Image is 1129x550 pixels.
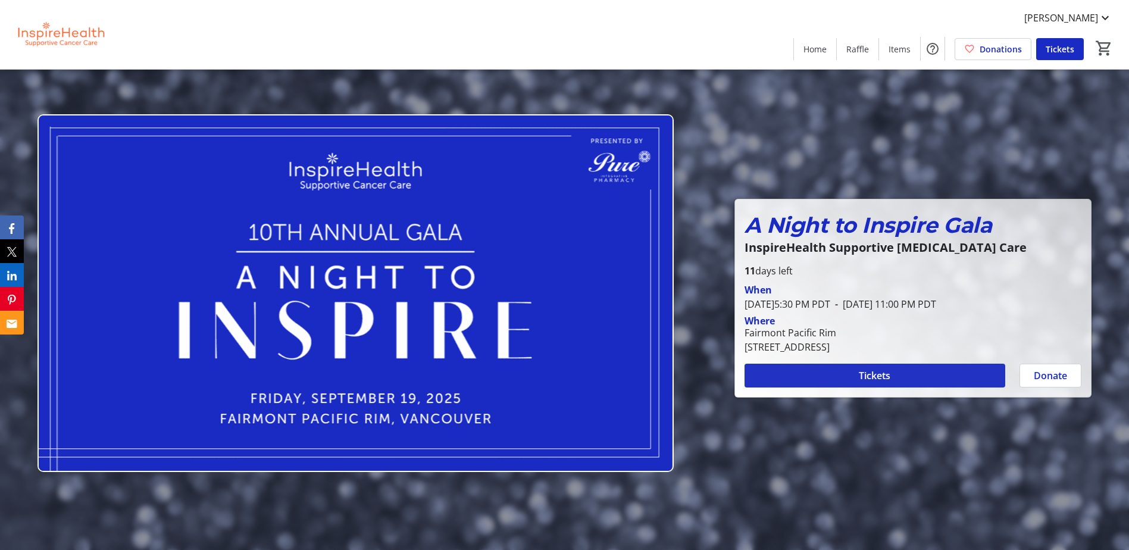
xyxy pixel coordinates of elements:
button: Tickets [745,364,1005,387]
span: [DATE] 11:00 PM PDT [830,298,936,311]
div: [STREET_ADDRESS] [745,340,836,354]
span: Home [803,43,827,55]
span: Tickets [1046,43,1074,55]
a: Items [879,38,920,60]
span: Items [889,43,911,55]
img: InspireHealth Supportive Cancer Care's Logo [7,5,113,64]
span: 11 [745,264,755,277]
span: Raffle [846,43,869,55]
button: Cart [1093,37,1115,59]
a: Donations [955,38,1031,60]
a: Tickets [1036,38,1084,60]
span: Donate [1034,368,1067,383]
div: Fairmont Pacific Rim [745,326,836,340]
span: [PERSON_NAME] [1024,11,1098,25]
em: A Night to Inspire Gala [745,212,992,238]
p: days left [745,264,1081,278]
button: Help [921,37,945,61]
span: Tickets [859,368,890,383]
div: When [745,283,772,297]
img: Campaign CTA Media Photo [37,114,674,472]
button: [PERSON_NAME] [1015,8,1122,27]
button: Donate [1019,364,1081,387]
p: InspireHealth Supportive [MEDICAL_DATA] Care [745,241,1081,254]
span: Donations [980,43,1022,55]
a: Home [794,38,836,60]
span: [DATE] 5:30 PM PDT [745,298,830,311]
span: - [830,298,843,311]
a: Raffle [837,38,878,60]
div: Where [745,316,775,326]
